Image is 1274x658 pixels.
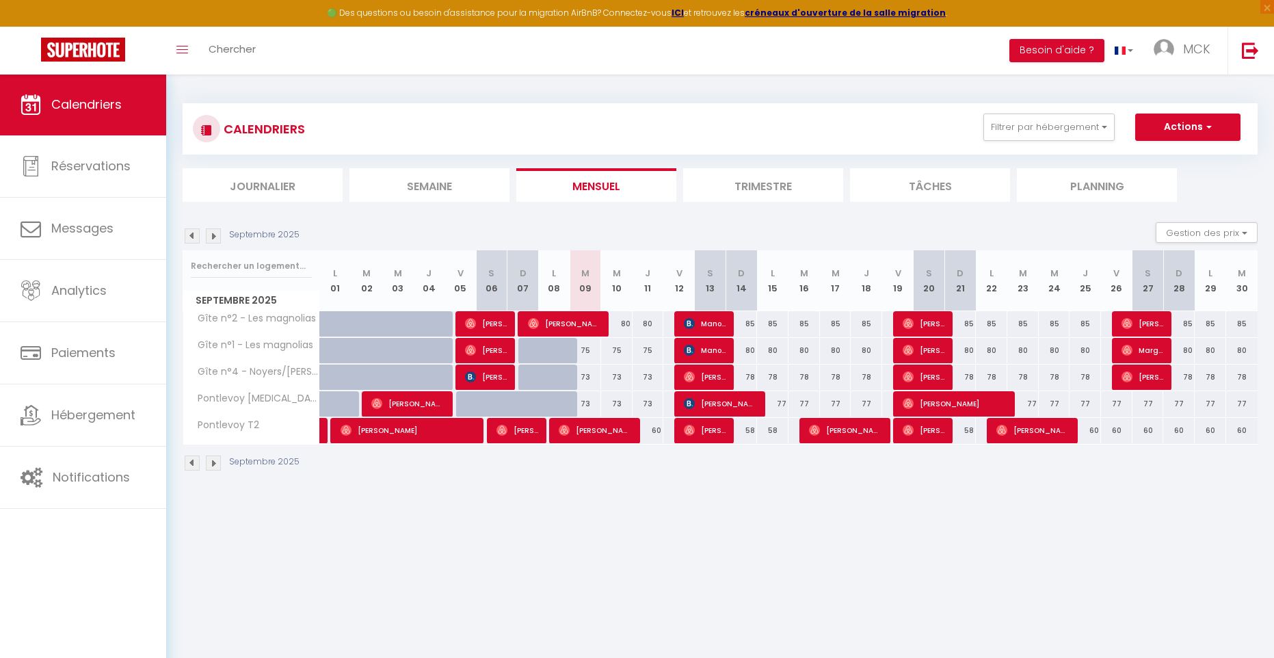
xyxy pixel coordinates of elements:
abbr: D [957,267,964,280]
span: Manon LE NOC [684,311,726,337]
h3: CALENDRIERS [220,114,305,144]
span: MCK [1183,40,1210,57]
a: créneaux d'ouverture de la salle migration [745,7,946,18]
div: 73 [601,365,633,390]
span: Margaux Champvert [1122,337,1163,363]
div: 85 [1226,311,1258,337]
th: 29 [1195,250,1226,311]
span: [PERSON_NAME] [371,391,444,417]
abbr: V [676,267,682,280]
th: 15 [757,250,788,311]
p: Septembre 2025 [229,228,300,241]
div: 80 [1039,338,1070,363]
span: Hébergement [51,406,135,423]
span: Analytics [51,282,107,299]
img: logout [1242,42,1259,59]
th: 19 [882,250,914,311]
span: Manon LE NOC [684,337,726,363]
button: Filtrer par hébergement [983,114,1115,141]
div: 80 [601,311,633,337]
li: Mensuel [516,168,676,202]
img: Super Booking [41,38,125,62]
abbr: M [1019,267,1027,280]
div: 60 [1195,418,1226,443]
div: 75 [633,338,664,363]
li: Planning [1017,168,1177,202]
div: 78 [1070,365,1101,390]
a: ... MCK [1143,27,1227,75]
p: Septembre 2025 [229,456,300,469]
div: 85 [788,311,820,337]
div: 80 [1007,338,1039,363]
div: 80 [633,311,664,337]
span: Calendriers [51,96,122,113]
div: 80 [757,338,788,363]
div: 85 [945,311,977,337]
div: 78 [726,365,758,390]
span: [PERSON_NAME] [996,417,1070,443]
span: [PERSON_NAME] [496,417,538,443]
span: [PERSON_NAME] [341,417,477,443]
th: 12 [663,250,695,311]
span: [PERSON_NAME] [684,417,726,443]
span: [PERSON_NAME] [465,364,507,390]
abbr: V [457,267,464,280]
abbr: L [771,267,775,280]
span: Pontlevoy [MEDICAL_DATA] [185,391,322,406]
abbr: S [707,267,713,280]
th: 22 [976,250,1007,311]
div: 80 [726,338,758,363]
div: 73 [601,391,633,417]
div: 85 [757,311,788,337]
div: 77 [1007,391,1039,417]
div: 85 [851,311,882,337]
th: 28 [1163,250,1195,311]
div: 85 [726,311,758,337]
div: 75 [601,338,633,363]
th: 25 [1070,250,1101,311]
th: 23 [1007,250,1039,311]
th: 14 [726,250,758,311]
li: Journalier [183,168,343,202]
span: Réservations [51,157,131,174]
div: 73 [570,365,601,390]
div: 80 [976,338,1007,363]
span: [PERSON_NAME] [465,337,507,363]
div: 85 [820,311,851,337]
div: 78 [976,365,1007,390]
span: [PERSON_NAME] [684,391,757,417]
div: 80 [945,338,977,363]
div: 77 [757,391,788,417]
div: 60 [1163,418,1195,443]
abbr: S [1145,267,1151,280]
div: 77 [1226,391,1258,417]
abbr: M [1238,267,1246,280]
div: 77 [1039,391,1070,417]
th: 18 [851,250,882,311]
div: 85 [1039,311,1070,337]
span: Gîte n°2 - Les magnolias [185,311,319,326]
div: 77 [1163,391,1195,417]
div: 80 [851,338,882,363]
th: 07 [507,250,539,311]
th: 04 [414,250,445,311]
div: 78 [1163,365,1195,390]
th: 02 [351,250,382,311]
abbr: L [990,267,994,280]
div: 60 [1132,418,1164,443]
span: Messages [51,220,114,237]
abbr: L [333,267,337,280]
span: Septembre 2025 [183,291,319,311]
span: [PERSON_NAME] [903,364,944,390]
div: 78 [757,365,788,390]
div: 78 [788,365,820,390]
abbr: M [581,267,589,280]
div: 77 [1132,391,1164,417]
th: 13 [695,250,726,311]
div: 77 [788,391,820,417]
li: Tâches [850,168,1010,202]
abbr: M [832,267,840,280]
abbr: J [426,267,432,280]
th: 16 [788,250,820,311]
